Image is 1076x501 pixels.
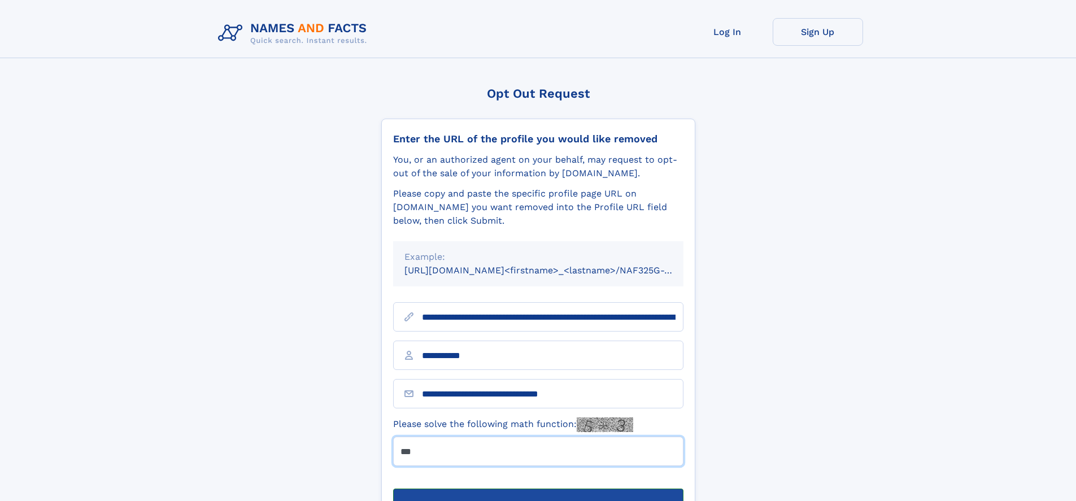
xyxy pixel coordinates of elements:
[404,250,672,264] div: Example:
[404,265,705,276] small: [URL][DOMAIN_NAME]<firstname>_<lastname>/NAF325G-xxxxxxxx
[393,417,633,432] label: Please solve the following math function:
[381,86,695,101] div: Opt Out Request
[393,133,683,145] div: Enter the URL of the profile you would like removed
[393,153,683,180] div: You, or an authorized agent on your behalf, may request to opt-out of the sale of your informatio...
[393,187,683,228] div: Please copy and paste the specific profile page URL on [DOMAIN_NAME] you want removed into the Pr...
[773,18,863,46] a: Sign Up
[682,18,773,46] a: Log In
[214,18,376,49] img: Logo Names and Facts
